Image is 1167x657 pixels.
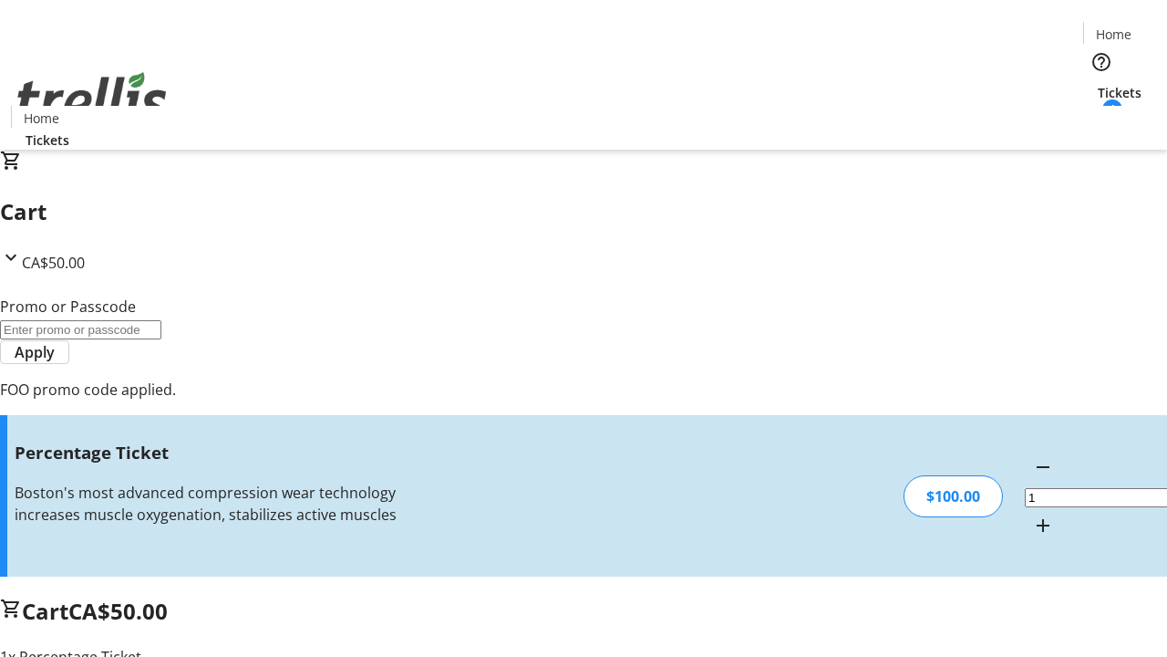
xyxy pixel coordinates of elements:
span: Tickets [1098,83,1141,102]
span: Home [24,109,59,128]
span: CA$50.00 [68,596,168,626]
a: Tickets [1083,83,1156,102]
span: Home [1096,25,1131,44]
span: Tickets [26,130,69,150]
button: Increment by one [1025,507,1061,544]
span: Apply [15,341,55,363]
div: Boston's most advanced compression wear technology increases muscle oxygenation, stabilizes activ... [15,482,413,526]
a: Tickets [11,130,84,150]
span: CA$50.00 [22,253,85,273]
button: Decrement by one [1025,449,1061,485]
h3: Percentage Ticket [15,440,413,465]
button: Help [1083,44,1120,80]
button: Cart [1083,102,1120,139]
a: Home [1084,25,1142,44]
div: $100.00 [904,475,1003,517]
a: Home [12,109,70,128]
img: Orient E2E Organization Nbk93mkP23's Logo [11,52,173,143]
